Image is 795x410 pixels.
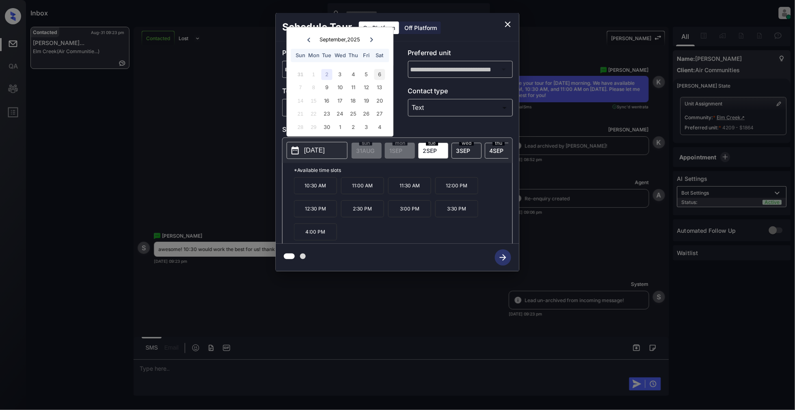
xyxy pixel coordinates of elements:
p: Select slot [282,125,513,137]
div: date-select [418,143,448,159]
p: Preferred community [282,48,387,61]
button: close [500,16,516,32]
div: Choose Friday, September 12th, 2025 [361,82,372,93]
div: Text [410,101,511,114]
div: Choose Wednesday, September 24th, 2025 [335,109,346,120]
div: Choose Thursday, September 11th, 2025 [348,82,359,93]
div: Not available Monday, September 15th, 2025 [308,95,319,106]
p: 10:30 AM [294,177,337,194]
div: On Platform [359,21,399,34]
div: Choose Saturday, September 27th, 2025 [374,109,385,120]
div: Sat [374,50,385,61]
p: *Available time slots [294,163,512,177]
div: Not available Sunday, September 21st, 2025 [295,109,306,120]
div: Choose Tuesday, September 23rd, 2025 [322,109,333,120]
div: Choose Wednesday, September 10th, 2025 [335,82,346,93]
p: [DATE] [304,146,325,155]
div: Choose Tuesday, September 9th, 2025 [322,82,333,93]
div: Choose Tuesday, September 16th, 2025 [322,95,333,106]
p: Tour type [282,86,387,99]
div: Choose Wednesday, September 17th, 2025 [335,95,346,106]
span: tue [426,141,438,146]
p: 12:00 PM [435,177,478,194]
div: Choose Thursday, September 25th, 2025 [348,109,359,120]
div: month 2025-09 [289,68,391,133]
div: September , 2025 [320,36,361,43]
div: Choose Tuesday, September 30th, 2025 [322,122,333,133]
div: Choose Tuesday, September 2nd, 2025 [322,69,333,80]
div: Choose Saturday, September 20th, 2025 [374,95,385,106]
div: Choose Friday, September 26th, 2025 [361,109,372,120]
p: 12:30 PM [294,200,337,217]
p: 4:00 PM [294,223,337,240]
p: 3:00 PM [388,200,431,217]
div: Not available Monday, September 29th, 2025 [308,122,319,133]
span: 3 SEP [456,147,470,154]
div: Wed [335,50,346,61]
div: Choose Wednesday, October 1st, 2025 [335,122,346,133]
div: Choose Saturday, September 13th, 2025 [374,82,385,93]
div: Not available Monday, September 22nd, 2025 [308,109,319,120]
span: 4 SEP [489,147,503,154]
div: date-select [485,143,515,159]
div: Choose Friday, September 19th, 2025 [361,95,372,106]
p: 3:30 PM [435,200,478,217]
div: Choose Saturday, October 4th, 2025 [374,122,385,133]
button: [DATE] [287,142,348,159]
p: 2:30 PM [341,200,384,217]
div: Tue [322,50,333,61]
span: 2 SEP [423,147,437,154]
p: Contact type [408,86,513,99]
div: Not available Sunday, September 7th, 2025 [295,82,306,93]
div: Choose Thursday, September 4th, 2025 [348,69,359,80]
div: In Person [284,101,385,114]
span: wed [459,141,474,146]
p: Preferred unit [408,48,513,61]
div: Choose Thursday, October 2nd, 2025 [348,122,359,133]
div: Not available Sunday, September 14th, 2025 [295,95,306,106]
div: Choose Wednesday, September 3rd, 2025 [335,69,346,80]
div: Choose Friday, October 3rd, 2025 [361,122,372,133]
div: Not available Monday, September 1st, 2025 [308,69,319,80]
div: Not available Sunday, September 28th, 2025 [295,122,306,133]
div: Fri [361,50,372,61]
div: Off Platform [400,21,441,34]
div: Thu [348,50,359,61]
span: thu [493,141,505,146]
div: Choose Friday, September 5th, 2025 [361,69,372,80]
div: Choose Thursday, September 18th, 2025 [348,95,359,106]
div: Mon [308,50,319,61]
div: date-select [452,143,482,159]
button: btn-next [490,247,516,268]
div: Not available Monday, September 8th, 2025 [308,82,319,93]
p: 11:00 AM [341,177,384,194]
div: Choose Saturday, September 6th, 2025 [374,69,385,80]
div: Sun [295,50,306,61]
p: 11:30 AM [388,177,431,194]
h2: Schedule Tour [276,13,359,41]
div: Not available Sunday, August 31st, 2025 [295,69,306,80]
